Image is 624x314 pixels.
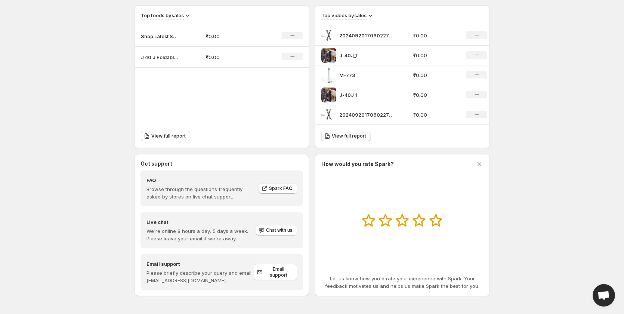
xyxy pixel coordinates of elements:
[339,71,395,79] p: M-773
[339,32,395,39] p: 20240920170602278619221-transcode
[146,185,253,200] p: Browse through the questions frequently asked by stores on live chat support.
[332,133,366,139] span: View full report
[140,160,172,167] h3: Get support
[339,111,395,118] p: 20240920170602278619221-transcode
[206,33,259,40] p: ₹0.00
[256,225,297,235] button: Chat with us
[321,131,371,141] a: View full report
[413,32,457,39] p: ₹0.00
[141,12,184,19] h3: Top feeds by sales
[321,28,336,43] img: 20240920170602278619221-transcode
[269,185,293,191] span: Spark FAQ
[146,218,255,226] h4: Live chat
[593,284,615,307] div: Open chat
[264,266,293,278] span: Email support
[321,107,336,122] img: 20240920170602278619221-transcode
[321,68,336,83] img: M-773
[413,111,457,118] p: ₹0.00
[266,227,293,233] span: Chat with us
[146,227,255,242] p: We're online 8 hours a day, 5 days a week. Please leave your email if we're away.
[141,53,178,61] p: J 40 J Foldable Guitar Stand
[339,52,395,59] p: J-40J_1
[321,48,336,63] img: J-40J_1
[321,275,483,290] p: Let us know how you'd rate your experience with Spark. Your feedback motivates us and helps us ma...
[413,52,457,59] p: ₹0.00
[254,264,297,280] a: Email support
[339,91,395,99] p: J-40J_1
[321,160,394,168] h3: How would you rate Spark?
[146,260,254,268] h4: Email support
[141,131,190,141] a: View full report
[413,91,457,99] p: ₹0.00
[151,133,186,139] span: View full report
[206,53,259,61] p: ₹0.00
[146,269,254,284] p: Please briefly describe your query and email [EMAIL_ADDRESS][DOMAIN_NAME].
[321,12,367,19] h3: Top videos by sales
[146,176,253,184] h4: FAQ
[141,33,178,40] p: Shop Latest Stands
[259,183,297,194] a: Spark FAQ
[321,87,336,102] img: J-40J_1
[413,71,457,79] p: ₹0.00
